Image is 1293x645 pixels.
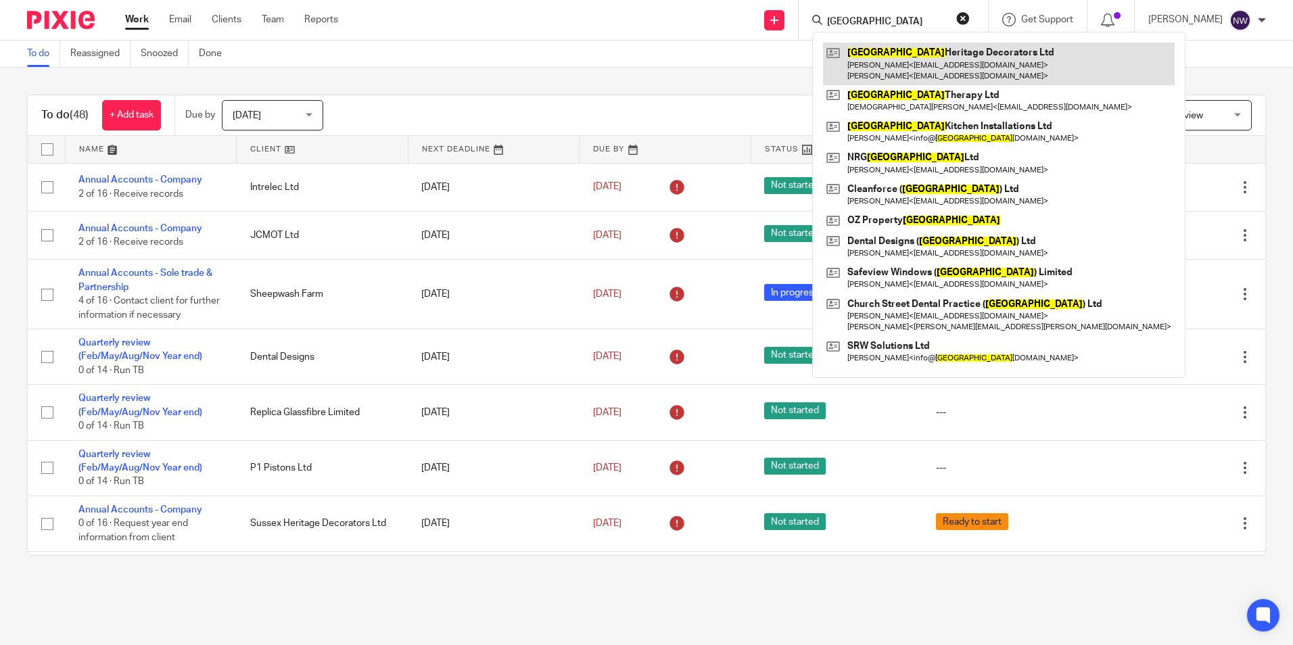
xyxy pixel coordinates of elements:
td: [DATE] [408,163,580,211]
a: Snoozed [141,41,189,67]
span: In progress [764,284,825,301]
p: Due by [185,108,215,122]
span: 0 of 14 · Run TB [78,366,144,375]
span: [DATE] [233,111,261,120]
td: JCMOT Ltd [237,211,408,259]
a: Quarterly review (Feb/May/Aug/Nov Year end) [78,450,202,473]
td: [DATE] [408,260,580,329]
a: Annual Accounts - Company [78,224,202,233]
a: Clients [212,13,241,26]
a: Annual Accounts - Company [78,505,202,515]
a: Done [199,41,232,67]
a: Team [262,13,284,26]
td: A H H Decorating [237,552,408,607]
span: 0 of 16 · Request year end information from client [78,519,188,542]
p: [PERSON_NAME] [1148,13,1223,26]
a: Annual Accounts - Sole trade & Partnership [78,268,212,291]
a: Quarterly review (Feb/May/Aug/Nov Year end) [78,393,202,416]
button: Clear [956,11,970,25]
span: [DATE] [593,408,621,417]
span: Not started [764,458,826,475]
span: 2 of 16 · Receive records [78,237,183,247]
a: + Add task [102,100,161,130]
div: --- [936,461,1081,475]
a: Email [169,13,191,26]
h1: To do [41,108,89,122]
span: 2 of 16 · Receive records [78,189,183,199]
span: 4 of 16 · Contact client for further information if necessary [78,296,220,320]
span: [DATE] [593,352,621,362]
td: P1 Pistons Ltd [237,440,408,496]
a: Annual Accounts - Company [78,175,202,185]
a: Work [125,13,149,26]
img: Pixie [27,11,95,29]
a: To do [27,41,60,67]
span: Not started [764,347,826,364]
span: (48) [70,110,89,120]
span: Not started [764,225,826,242]
td: Intrelec Ltd [237,163,408,211]
span: Not started [764,513,826,530]
span: Ready to start [936,513,1008,530]
span: Not started [764,402,826,419]
a: Reassigned [70,41,131,67]
input: Search [826,16,947,28]
td: [DATE] [408,211,580,259]
td: [DATE] [408,496,580,551]
span: Not started [764,177,826,194]
span: [DATE] [593,289,621,299]
td: [DATE] [408,440,580,496]
span: [DATE] [593,519,621,528]
span: 0 of 14 · Run TB [78,477,144,486]
a: Reports [304,13,338,26]
div: --- [936,406,1081,419]
span: [DATE] [593,183,621,192]
td: Dental Designs [237,329,408,385]
span: Get Support [1021,15,1073,24]
span: [DATE] [593,463,621,473]
td: Sheepwash Farm [237,260,408,329]
td: [DATE] [408,552,580,607]
td: Replica Glassfibre Limited [237,385,408,440]
a: Quarterly review (Feb/May/Aug/Nov Year end) [78,338,202,361]
td: [DATE] [408,385,580,440]
img: svg%3E [1229,9,1251,31]
td: Sussex Heritage Decorators Ltd [237,496,408,551]
span: 0 of 14 · Run TB [78,421,144,431]
td: [DATE] [408,329,580,385]
span: [DATE] [593,231,621,240]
